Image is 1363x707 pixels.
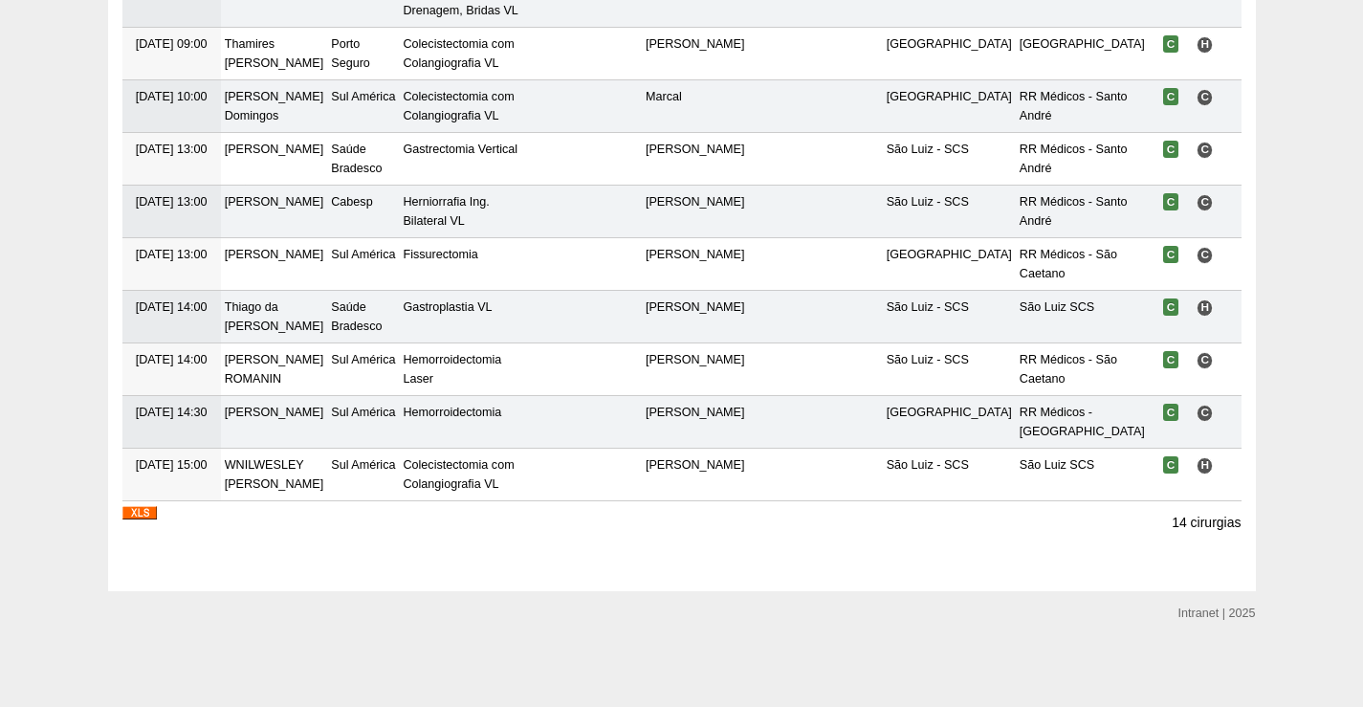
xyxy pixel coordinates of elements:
td: [GEOGRAPHIC_DATA] [883,28,1016,80]
td: Gastrectomia Vertical [399,133,536,186]
td: [PERSON_NAME] [642,449,749,501]
td: RR Médicos - [GEOGRAPHIC_DATA] [1016,396,1149,449]
span: Consultório [1197,247,1213,263]
td: RR Médicos - Santo André [1016,186,1149,238]
td: Sul América [327,238,399,291]
td: Saúde Bradesco [327,133,399,186]
td: Sul América [327,449,399,501]
span: [DATE] 14:00 [136,300,208,314]
td: São Luiz SCS [1016,291,1149,343]
span: Confirmada [1163,298,1179,316]
td: Herniorrafia Ing. Bilateral VL [399,186,536,238]
span: [DATE] 14:30 [136,406,208,419]
td: [PERSON_NAME] [642,186,749,238]
span: Confirmada [1163,246,1179,263]
td: [GEOGRAPHIC_DATA] [1016,28,1149,80]
span: Consultório [1197,194,1213,210]
td: Hemorroidectomia [399,396,536,449]
td: RR Médicos - Santo André [1016,80,1149,133]
td: RR Médicos - São Caetano [1016,238,1149,291]
td: Cabesp [327,186,399,238]
span: Confirmada [1163,141,1179,158]
span: Consultório [1197,352,1213,368]
td: São Luiz - SCS [883,133,1016,186]
td: [PERSON_NAME] [221,238,328,291]
span: Confirmada [1163,404,1179,421]
td: [PERSON_NAME] [642,396,749,449]
td: [PERSON_NAME] ROMANIN [221,343,328,396]
span: Confirmada [1163,35,1179,53]
td: São Luiz SCS [1016,449,1149,501]
span: Confirmada [1163,193,1179,210]
img: XLS [122,506,157,519]
td: Thiago da [PERSON_NAME] [221,291,328,343]
span: Confirmada [1163,88,1179,105]
td: Colecistectomia com Colangiografia VL [399,449,536,501]
span: [DATE] 09:00 [136,37,208,51]
span: [DATE] 13:00 [136,248,208,261]
td: Sul América [327,343,399,396]
span: Consultório [1197,405,1213,421]
td: São Luiz - SCS [883,186,1016,238]
div: Intranet | 2025 [1178,604,1256,623]
td: São Luiz - SCS [883,291,1016,343]
td: Gastroplastia VL [399,291,536,343]
td: Colecistectomia com Colangiografia VL [399,80,536,133]
td: [PERSON_NAME] [642,133,749,186]
span: Confirmada [1163,351,1179,368]
td: Thamires [PERSON_NAME] [221,28,328,80]
td: [PERSON_NAME] [221,186,328,238]
td: Marcal [642,80,749,133]
td: [PERSON_NAME] [221,133,328,186]
td: Fissurectomia [399,238,536,291]
span: [DATE] 14:00 [136,353,208,366]
td: [GEOGRAPHIC_DATA] [883,396,1016,449]
span: Hospital [1197,457,1213,474]
td: WNILWESLEY [PERSON_NAME] [221,449,328,501]
td: Sul América [327,396,399,449]
span: Hospital [1197,36,1213,53]
td: [GEOGRAPHIC_DATA] [883,80,1016,133]
span: [DATE] 15:00 [136,458,208,472]
span: Confirmada [1163,456,1179,474]
td: Saúde Bradesco [327,291,399,343]
td: [PERSON_NAME] Domingos [221,80,328,133]
td: [PERSON_NAME] [642,291,749,343]
td: Sul América [327,80,399,133]
td: São Luiz - SCS [883,449,1016,501]
td: [PERSON_NAME] [642,28,749,80]
span: [DATE] 10:00 [136,90,208,103]
span: Consultório [1197,89,1213,105]
span: [DATE] 13:00 [136,143,208,156]
td: RR Médicos - Santo André [1016,133,1149,186]
td: RR Médicos - São Caetano [1016,343,1149,396]
span: Hospital [1197,299,1213,316]
td: Hemorroidectomia Laser [399,343,536,396]
td: Porto Seguro [327,28,399,80]
td: São Luiz - SCS [883,343,1016,396]
td: [PERSON_NAME] [221,396,328,449]
td: [GEOGRAPHIC_DATA] [883,238,1016,291]
td: [PERSON_NAME] [642,238,749,291]
span: Consultório [1197,142,1213,158]
span: [DATE] 13:00 [136,195,208,209]
td: [PERSON_NAME] [642,343,749,396]
td: Colecistectomia com Colangiografia VL [399,28,536,80]
p: 14 cirurgias [1172,514,1241,532]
